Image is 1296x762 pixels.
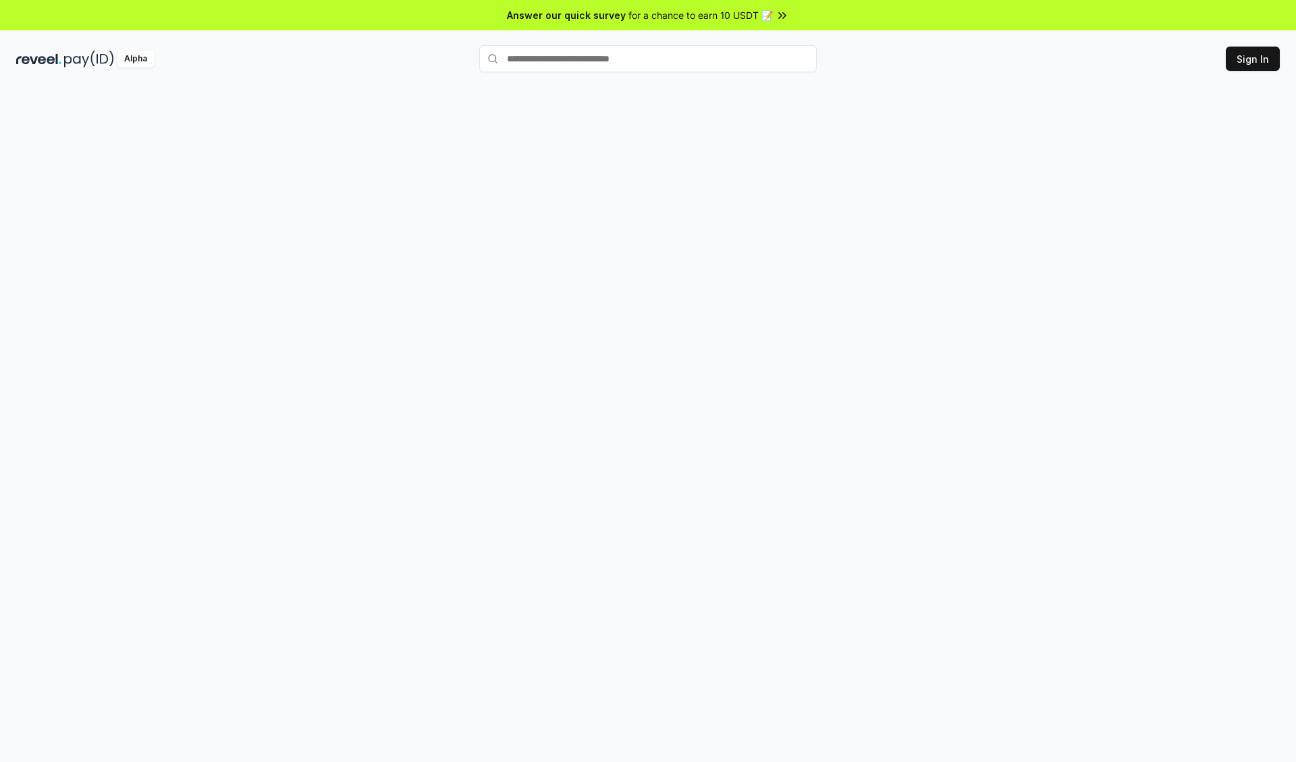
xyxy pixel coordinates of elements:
span: Answer our quick survey [507,8,626,22]
span: for a chance to earn 10 USDT 📝 [628,8,773,22]
img: reveel_dark [16,51,61,67]
div: Alpha [117,51,155,67]
button: Sign In [1226,47,1280,71]
img: pay_id [64,51,114,67]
